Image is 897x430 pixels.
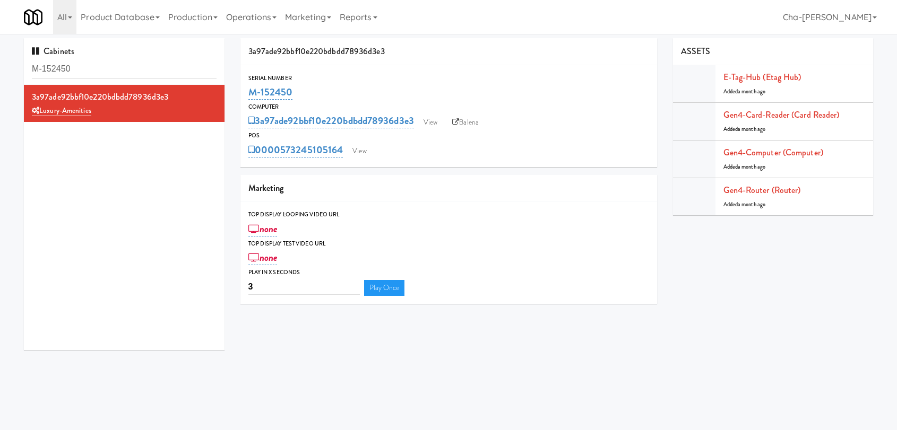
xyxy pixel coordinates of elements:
a: View [418,115,443,130]
div: Top Display Test Video Url [248,239,649,249]
span: a month ago [738,125,765,133]
div: Computer [248,102,649,112]
div: Top Display Looping Video Url [248,209,649,220]
a: Balena [447,115,484,130]
a: none [248,250,278,265]
span: Added [723,200,766,208]
a: M-152450 [248,85,293,100]
span: ASSETS [681,45,711,57]
div: Play in X seconds [248,267,649,278]
li: 3a97ade92bbf10e220bdbdd78936d3e3Luxury-Amenities [24,85,225,122]
span: Marketing [248,182,284,194]
a: Luxury-Amenities [32,106,91,116]
a: Gen4-computer (Computer) [723,146,823,159]
a: E-tag-hub (Etag Hub) [723,71,801,83]
span: a month ago [738,163,765,171]
span: Added [723,87,766,95]
a: Gen4-card-reader (Card Reader) [723,109,840,121]
a: Gen4-router (Router) [723,184,801,196]
span: a month ago [738,200,765,208]
a: Play Once [364,280,405,296]
span: a month ago [738,87,765,95]
span: Added [723,125,766,133]
a: 3a97ade92bbf10e220bdbdd78936d3e3 [248,113,414,128]
a: 0000573245105164 [248,143,343,157]
div: 3a97ade92bbf10e220bdbdd78936d3e3 [32,89,217,105]
div: POS [248,130,649,141]
div: 3a97ade92bbf10e220bdbdd78936d3e3 [240,38,657,65]
span: Added [723,163,766,171]
img: Micromart [24,8,42,27]
a: View [347,143,372,159]
a: none [248,222,278,236]
div: Serial Number [248,73,649,84]
span: Cabinets [32,45,74,57]
input: Search cabinets [32,59,217,79]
